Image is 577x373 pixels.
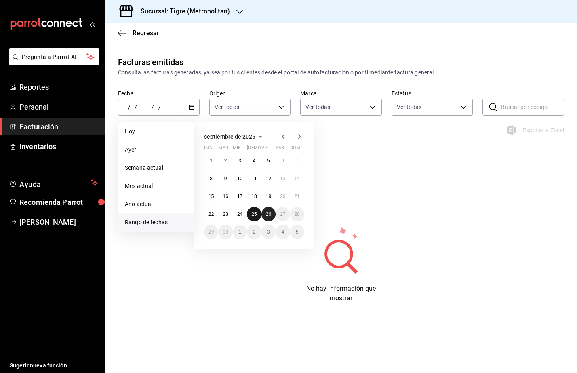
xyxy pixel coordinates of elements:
abbr: 15 de septiembre de 2025 [208,194,214,199]
button: 3 de septiembre de 2025 [233,154,247,168]
button: 24 de septiembre de 2025 [233,207,247,221]
abbr: miércoles [233,145,240,154]
span: Ver todos [215,103,239,111]
abbr: 19 de septiembre de 2025 [266,194,271,199]
div: Facturas emitidas [118,56,183,68]
button: 22 de septiembre de 2025 [204,207,218,221]
abbr: sábado [276,145,284,154]
button: 2 de septiembre de 2025 [218,154,232,168]
abbr: 11 de septiembre de 2025 [251,176,257,181]
abbr: 7 de septiembre de 2025 [296,158,299,164]
span: / [158,104,161,110]
abbr: viernes [261,145,268,154]
span: Ayuda [19,178,88,188]
button: 20 de septiembre de 2025 [276,189,290,204]
abbr: 3 de septiembre de 2025 [238,158,241,164]
span: Mes actual [125,182,187,190]
button: 4 de septiembre de 2025 [247,154,261,168]
button: 12 de septiembre de 2025 [261,171,276,186]
span: Sugerir nueva función [10,361,98,370]
span: Ver todas [397,103,421,111]
label: Estatus [392,91,473,96]
span: Facturación [19,121,98,132]
button: open_drawer_menu [89,21,95,27]
input: -- [131,104,135,110]
label: Fecha [118,91,200,96]
span: septiembre de 2025 [204,133,255,140]
span: Año actual [125,200,187,209]
button: 19 de septiembre de 2025 [261,189,276,204]
abbr: 26 de septiembre de 2025 [266,211,271,217]
abbr: 25 de septiembre de 2025 [251,211,257,217]
abbr: 14 de septiembre de 2025 [295,176,300,181]
abbr: domingo [290,145,300,154]
button: 30 de septiembre de 2025 [218,225,232,239]
span: - [145,104,147,110]
abbr: 28 de septiembre de 2025 [295,211,300,217]
button: 5 de septiembre de 2025 [261,154,276,168]
abbr: 4 de octubre de 2025 [281,229,284,235]
button: 21 de septiembre de 2025 [290,189,304,204]
abbr: 1 de octubre de 2025 [238,229,241,235]
abbr: 27 de septiembre de 2025 [280,211,285,217]
button: 1 de octubre de 2025 [233,225,247,239]
abbr: 8 de septiembre de 2025 [210,176,213,181]
abbr: 3 de octubre de 2025 [267,229,270,235]
abbr: 6 de septiembre de 2025 [281,158,284,164]
span: Ver todas [305,103,330,111]
button: 11 de septiembre de 2025 [247,171,261,186]
input: -- [154,104,158,110]
span: Inventarios [19,141,98,152]
span: Hoy [125,127,187,136]
abbr: 1 de septiembre de 2025 [210,158,213,164]
button: 25 de septiembre de 2025 [247,207,261,221]
span: / [152,104,154,110]
button: 29 de septiembre de 2025 [204,225,218,239]
button: 27 de septiembre de 2025 [276,207,290,221]
button: 23 de septiembre de 2025 [218,207,232,221]
abbr: 29 de septiembre de 2025 [208,229,214,235]
span: [PERSON_NAME] [19,217,98,228]
button: 4 de octubre de 2025 [276,225,290,239]
abbr: 24 de septiembre de 2025 [237,211,242,217]
abbr: 30 de septiembre de 2025 [223,229,228,235]
button: 14 de septiembre de 2025 [290,171,304,186]
h3: Sucursal: Tigre (Metropolitan) [134,6,230,16]
abbr: 12 de septiembre de 2025 [266,176,271,181]
button: 2 de octubre de 2025 [247,225,261,239]
input: -- [147,104,152,110]
button: 8 de septiembre de 2025 [204,171,218,186]
abbr: 22 de septiembre de 2025 [208,211,214,217]
abbr: martes [218,145,228,154]
button: 15 de septiembre de 2025 [204,189,218,204]
button: 10 de septiembre de 2025 [233,171,247,186]
span: Personal [19,101,98,112]
abbr: 5 de octubre de 2025 [296,229,299,235]
input: ---- [137,104,144,110]
label: Origen [209,91,291,96]
button: 6 de septiembre de 2025 [276,154,290,168]
abbr: lunes [204,145,213,154]
span: Recomienda Parrot [19,197,98,208]
button: 9 de septiembre de 2025 [218,171,232,186]
button: 16 de septiembre de 2025 [218,189,232,204]
abbr: 5 de septiembre de 2025 [267,158,270,164]
abbr: 23 de septiembre de 2025 [223,211,228,217]
button: 7 de septiembre de 2025 [290,154,304,168]
button: 18 de septiembre de 2025 [247,189,261,204]
div: Consulta las facturas generadas, ya sea por tus clientes desde el portal de autofacturacion o por... [118,68,564,77]
abbr: 21 de septiembre de 2025 [295,194,300,199]
button: 13 de septiembre de 2025 [276,171,290,186]
abbr: 13 de septiembre de 2025 [280,176,285,181]
abbr: 10 de septiembre de 2025 [237,176,242,181]
abbr: 2 de octubre de 2025 [253,229,256,235]
button: 5 de octubre de 2025 [290,225,304,239]
span: Regresar [133,29,159,37]
abbr: 17 de septiembre de 2025 [237,194,242,199]
button: 1 de septiembre de 2025 [204,154,218,168]
input: ---- [161,104,168,110]
button: septiembre de 2025 [204,132,265,141]
abbr: 2 de septiembre de 2025 [224,158,227,164]
span: Ayer [125,145,187,154]
a: Pregunta a Parrot AI [6,59,99,67]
